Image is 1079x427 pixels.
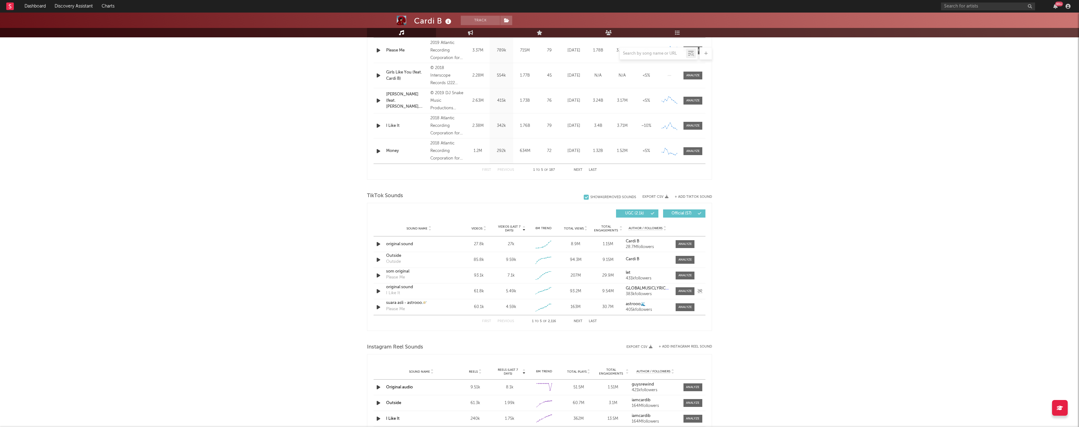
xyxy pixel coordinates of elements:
div: 51.5M [563,384,594,391]
strong: GLOBALMUSICLYRICS🌚🔈🔉🔊🔇 [626,286,693,290]
div: 1.73B [515,98,535,104]
div: © 2018 Interscope Records (222 Records) [430,64,465,87]
div: 61.8k [464,288,493,295]
div: 421k followers [632,388,679,392]
div: 2.38M [468,123,488,129]
div: 27k [508,241,514,247]
div: © 2019 DJ Snake Music Productions Limited, under exclusive license to Geffen Records [430,89,465,112]
span: Reels (last 7 days) [494,368,522,376]
div: 3.17M [612,98,633,104]
div: 6M Trend [529,226,558,231]
div: 3.71M [612,123,633,129]
div: 8.1k [494,384,525,391]
div: 5.49k [506,288,516,295]
div: 2018 Atlantic Recording Corporation for the United States and WEA International Inc. for the worl... [430,140,465,162]
div: 6M Trend [529,369,560,374]
span: Official ( 57 ) [667,212,696,215]
div: I Like It [386,123,427,129]
div: 164M followers [632,404,679,408]
strong: Cardi B [626,257,639,261]
button: Track [461,16,500,25]
button: Official(57) [663,209,705,218]
div: 163M [561,304,590,310]
div: 60.1k [464,304,493,310]
div: [DATE] [563,148,584,154]
div: 9.54M [593,288,623,295]
a: som original [386,268,452,275]
div: 13.5M [598,416,629,422]
span: Total Views [564,227,584,230]
div: 634M [515,148,535,154]
div: 28.7M followers [626,245,669,249]
div: [DATE] [563,123,584,129]
strong: iamcardib [632,414,651,418]
div: 1.15M [593,241,623,247]
div: 94.3M [561,257,590,263]
div: 7.1k [508,273,515,279]
div: 1.51M [598,384,629,391]
div: 45 [538,73,560,79]
div: N/A [587,73,609,79]
button: + Add Instagram Reel Sound [659,345,712,349]
span: Sound Name [409,370,430,374]
a: Cardi B [626,239,669,244]
div: 431k followers [626,276,669,281]
span: Videos [471,227,482,230]
strong: astrooo🌊 [626,302,646,306]
button: + Add TikTok Sound [668,195,712,199]
strong: guysrewind [632,382,654,386]
div: 2019 Atlantic Recording Corporation for the United States and WEA International Inc. for the worl... [430,39,465,62]
div: <5% [636,148,657,154]
span: TikTok Sounds [367,192,403,200]
a: GLOBALMUSICLYRICS🌚🔈🔉🔊🔇 [626,286,669,291]
input: Search for artists [941,3,1035,10]
div: 2.28M [468,73,488,79]
span: to [535,320,539,323]
button: First [482,320,491,323]
div: 3.24B [587,98,609,104]
a: original sound [386,241,452,247]
div: 30.7M [593,304,623,310]
div: 1 5 2,116 [527,318,561,325]
div: 27.8k [464,241,493,247]
button: Export CSV [626,345,652,349]
span: Reels [469,370,478,374]
span: Author / Followers [629,226,662,230]
span: Videos (last 7 days) [497,225,522,232]
a: suara asli - astrooo🪐 [386,300,452,306]
span: Total Engagements [598,368,625,376]
a: Outside [386,401,401,405]
a: I Like It [386,417,400,421]
div: 292k [491,148,512,154]
div: ~ 10 % [636,123,657,129]
input: Search by song name or URL [620,51,686,56]
a: original sound [386,284,452,290]
div: Cardi B [414,16,453,26]
a: let [626,271,669,275]
a: Money [386,148,427,154]
div: 1.99k [494,400,525,406]
a: Girls Like You (feat. Cardi B) [386,69,427,82]
div: 9.15M [593,257,623,263]
button: Last [589,320,597,323]
span: of [543,320,547,323]
button: Previous [497,168,514,172]
div: 2.63M [468,98,488,104]
button: First [482,168,491,172]
div: N/A [612,73,633,79]
div: 85.8k [464,257,493,263]
div: Outside [386,253,452,259]
span: to [536,169,540,171]
div: 1.32B [587,148,609,154]
div: 79 [538,123,560,129]
span: UGC ( 2.1k ) [620,212,649,215]
div: 240k [460,416,491,422]
button: Last [589,168,597,172]
button: UGC(2.1k) [616,209,658,218]
a: iamcardib [632,398,679,403]
span: Sound Name [407,227,428,230]
div: 554k [491,73,512,79]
